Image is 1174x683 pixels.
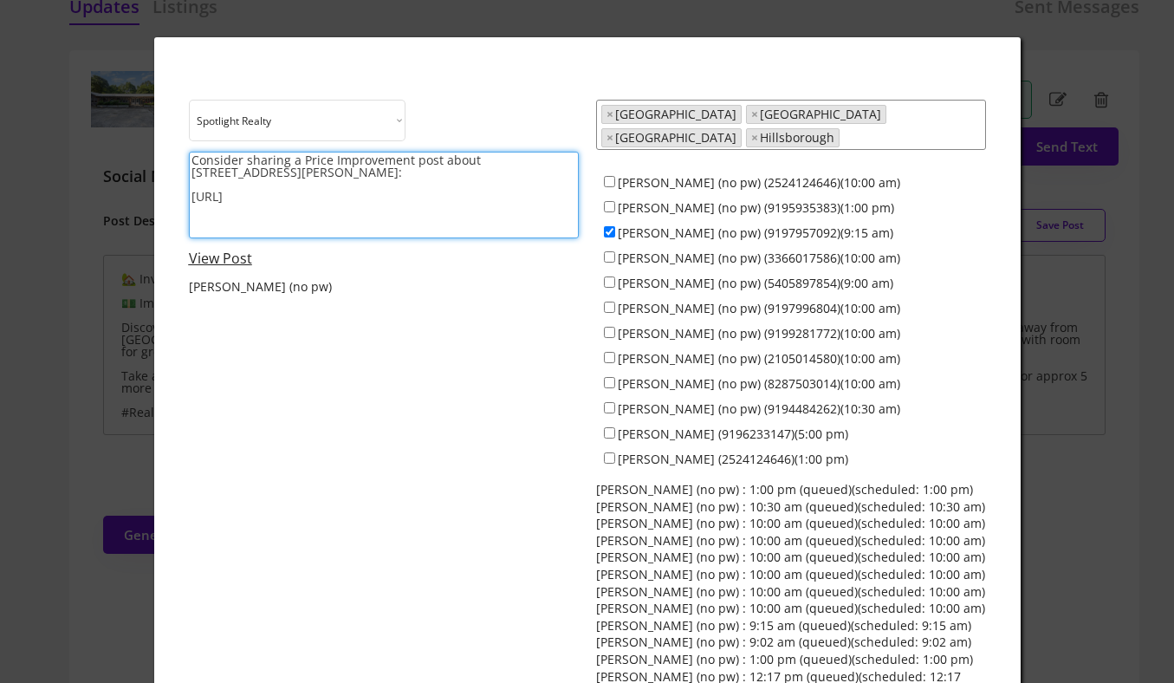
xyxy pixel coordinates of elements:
[189,278,332,296] div: [PERSON_NAME] (no pw)
[746,105,886,124] li: Durham
[596,481,973,498] div: [PERSON_NAME] (no pw) : 1:00 pm (queued)(scheduled: 1:00 pm)
[596,498,985,516] div: [PERSON_NAME] (no pw) : 10:30 am (queued)(scheduled: 10:30 am)
[601,105,742,124] li: Raleigh
[618,275,893,291] label: [PERSON_NAME] (no pw) (5405897854)(9:00 am)
[751,132,758,144] span: ×
[596,634,971,651] div: [PERSON_NAME] (no pw) : 9:02 am (queued)(scheduled: 9:02 am)
[596,532,985,550] div: [PERSON_NAME] (no pw) : 10:00 am (queued)(scheduled: 10:00 am)
[596,549,985,566] div: [PERSON_NAME] (no pw) : 10:00 am (queued)(scheduled: 10:00 am)
[596,651,973,668] div: [PERSON_NAME] (no pw) : 1:00 pm (queued)(scheduled: 1:00 pm)
[606,108,613,120] span: ×
[618,400,900,417] label: [PERSON_NAME] (no pw) (9194484262)(10:30 am)
[618,451,848,467] label: [PERSON_NAME] (2524124646)(1:00 pm)
[596,583,985,601] div: [PERSON_NAME] (no pw) : 10:00 am (queued)(scheduled: 10:00 am)
[601,128,742,147] li: Chapel Hill
[618,350,900,367] label: [PERSON_NAME] (no pw) (2105014580)(10:00 am)
[618,325,900,341] label: [PERSON_NAME] (no pw) (9199281772)(10:00 am)
[618,174,900,191] label: [PERSON_NAME] (no pw) (2524124646)(10:00 am)
[606,132,613,144] span: ×
[596,600,985,617] div: [PERSON_NAME] (no pw) : 10:00 am (queued)(scheduled: 10:00 am)
[596,617,971,634] div: [PERSON_NAME] (no pw) : 9:15 am (queued)(scheduled: 9:15 am)
[618,375,900,392] label: [PERSON_NAME] (no pw) (8287503014)(10:00 am)
[189,249,252,268] a: View Post
[746,128,840,147] li: Hillsborough
[618,426,848,442] label: [PERSON_NAME] (9196233147)(5:00 pm)
[751,108,758,120] span: ×
[618,224,893,241] label: [PERSON_NAME] (no pw) (9197957092)(9:15 am)
[618,250,900,266] label: [PERSON_NAME] (no pw) (3366017586)(10:00 am)
[596,515,985,532] div: [PERSON_NAME] (no pw) : 10:00 am (queued)(scheduled: 10:00 am)
[596,566,985,583] div: [PERSON_NAME] (no pw) : 10:00 am (queued)(scheduled: 10:00 am)
[618,300,900,316] label: [PERSON_NAME] (no pw) (9197996804)(10:00 am)
[618,199,894,216] label: [PERSON_NAME] (no pw) (9195935383)(1:00 pm)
